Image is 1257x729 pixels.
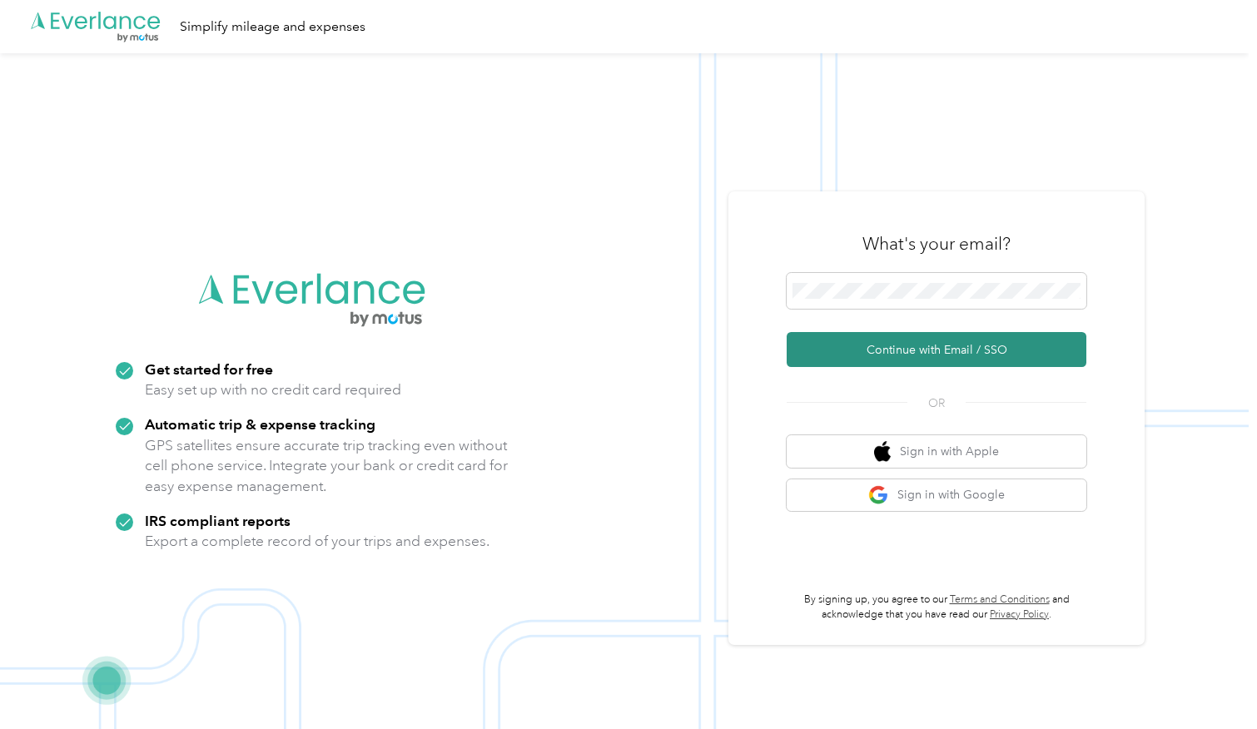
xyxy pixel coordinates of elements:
h3: What's your email? [862,232,1011,255]
p: GPS satellites ensure accurate trip tracking even without cell phone service. Integrate your bank... [145,435,509,497]
a: Privacy Policy [990,608,1049,621]
a: Terms and Conditions [950,593,1050,606]
span: OR [907,394,966,412]
strong: IRS compliant reports [145,512,291,529]
strong: Automatic trip & expense tracking [145,415,375,433]
p: Export a complete record of your trips and expenses. [145,531,489,552]
p: Easy set up with no credit card required [145,379,401,400]
button: Continue with Email / SSO [787,332,1086,367]
div: Simplify mileage and expenses [180,17,365,37]
img: apple logo [874,441,891,462]
strong: Get started for free [145,360,273,378]
p: By signing up, you agree to our and acknowledge that you have read our . [787,593,1086,622]
button: google logoSign in with Google [787,479,1086,512]
button: apple logoSign in with Apple [787,435,1086,468]
img: google logo [868,485,889,506]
